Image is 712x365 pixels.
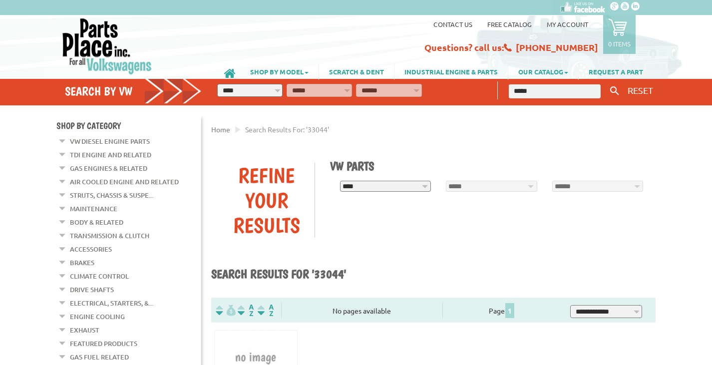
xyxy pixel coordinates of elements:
[236,305,256,316] img: Sort by Headline
[61,17,153,75] img: Parts Place Inc!
[70,229,149,242] a: Transmission & Clutch
[56,120,201,131] h4: Shop By Category
[433,20,472,28] a: Contact us
[216,305,236,316] img: filterpricelow.svg
[70,202,117,215] a: Maintenance
[219,163,315,238] div: Refine Your Results
[487,20,532,28] a: Free Catalog
[70,270,129,283] a: Climate Control
[624,83,657,97] button: RESET
[211,267,656,283] h1: Search results for '33044'
[628,85,653,95] span: RESET
[394,63,508,80] a: INDUSTRIAL ENGINE & PARTS
[579,63,653,80] a: REQUEST A PART
[211,125,230,134] a: Home
[70,337,137,350] a: Featured Products
[508,63,578,80] a: OUR CATALOG
[70,216,123,229] a: Body & Related
[319,63,394,80] a: SCRATCH & DENT
[65,84,202,98] h4: Search by VW
[608,39,631,48] p: 0 items
[70,162,147,175] a: Gas Engines & Related
[70,297,153,310] a: Electrical, Starters, &...
[282,306,442,316] div: No pages available
[70,324,99,337] a: Exhaust
[70,148,151,161] a: TDI Engine and Related
[70,256,94,269] a: Brakes
[240,63,319,80] a: SHOP BY MODEL
[70,175,179,188] a: Air Cooled Engine and Related
[70,243,112,256] a: Accessories
[256,305,276,316] img: Sort by Sales Rank
[70,351,129,364] a: Gas Fuel Related
[245,125,329,134] span: Search results for: '33044'
[70,135,150,148] a: VW Diesel Engine Parts
[505,303,514,318] span: 1
[70,310,125,323] a: Engine Cooling
[70,189,153,202] a: Struts, Chassis & Suspe...
[547,20,588,28] a: My Account
[442,302,561,318] div: Page
[70,283,114,296] a: Drive Shafts
[330,159,649,173] h1: VW Parts
[603,15,636,54] a: 0 items
[607,83,622,99] button: Keyword Search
